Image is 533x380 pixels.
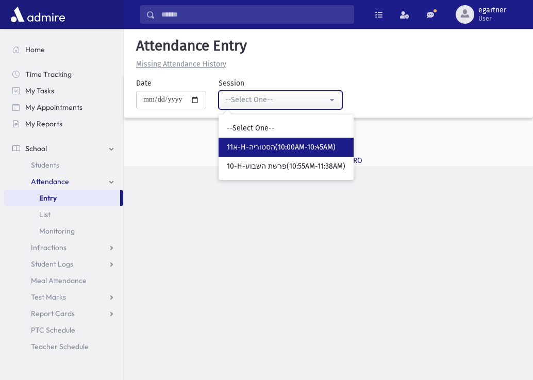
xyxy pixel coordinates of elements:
[4,239,123,256] a: Infractions
[39,226,75,236] span: Monitoring
[31,276,87,285] span: Meal Attendance
[4,99,123,115] a: My Appointments
[227,123,275,134] span: --Select One--
[31,259,73,269] span: Student Logs
[4,289,123,305] a: Test Marks
[31,177,69,186] span: Attendance
[25,103,82,112] span: My Appointments
[4,322,123,338] a: PTC Schedule
[4,173,123,190] a: Attendance
[155,5,354,24] input: Search
[25,119,62,128] span: My Reports
[31,243,66,252] span: Infractions
[4,206,123,223] a: List
[478,6,506,14] span: egartner
[4,338,123,355] a: Teacher Schedule
[4,157,123,173] a: Students
[132,60,226,69] a: Missing Attendance History
[25,70,72,79] span: Time Tracking
[4,66,123,82] a: Time Tracking
[225,94,327,105] div: --Select One--
[31,292,66,302] span: Test Marks
[4,140,123,157] a: School
[219,91,342,109] button: --Select One--
[4,305,123,322] a: Report Cards
[478,14,506,23] span: User
[39,193,57,203] span: Entry
[4,223,123,239] a: Monitoring
[219,78,244,89] label: Session
[31,309,75,318] span: Report Cards
[4,115,123,132] a: My Reports
[25,144,47,153] span: School
[31,325,75,335] span: PTC Schedule
[31,342,89,351] span: Teacher Schedule
[4,82,123,99] a: My Tasks
[4,41,123,58] a: Home
[4,272,123,289] a: Meal Attendance
[25,86,54,95] span: My Tasks
[136,78,152,89] label: Date
[4,256,123,272] a: Student Logs
[39,210,51,219] span: List
[136,60,226,69] u: Missing Attendance History
[8,4,68,25] img: AdmirePro
[140,155,517,166] div: © 2025 -
[132,37,525,55] h5: Attendance Entry
[25,45,45,54] span: Home
[227,142,336,153] span: 11א-H-הסטוריה(10:00AM-10:45AM)
[31,160,59,170] span: Students
[4,190,120,206] a: Entry
[227,161,345,172] span: 10-H-פרשת השבוע(10:55AM-11:38AM)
